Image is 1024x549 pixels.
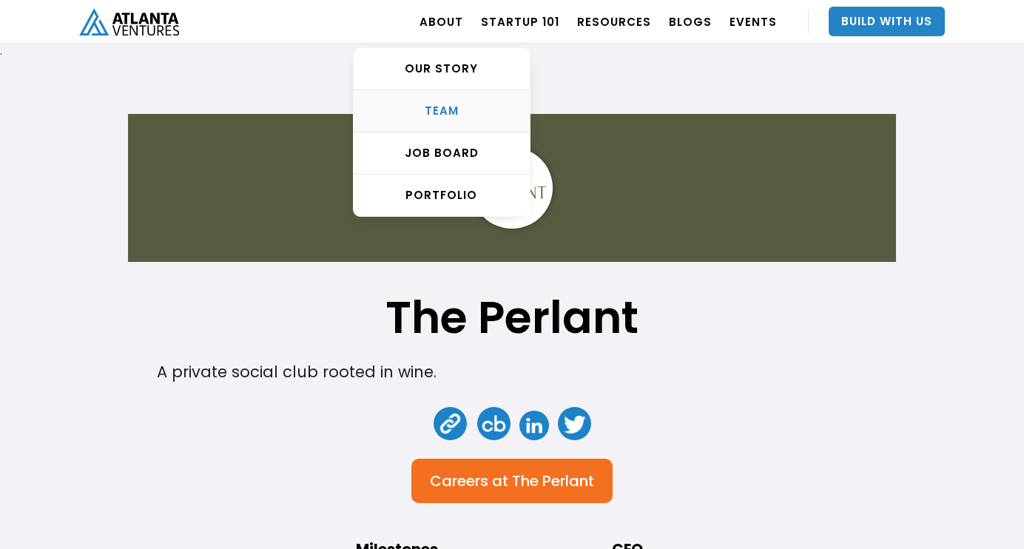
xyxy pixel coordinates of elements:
a: TEAM [354,90,530,132]
div: Job Board [354,146,530,161]
div: Careers at [430,474,508,488]
a: ABOUT [420,1,463,42]
a: EVENTS [730,1,777,42]
a: OUR STORY [354,48,530,90]
a: BLOGS [669,1,712,42]
div: OUR STORY [354,61,530,76]
a: PORTFOLIO [354,175,530,216]
div: The Perlant [512,474,594,488]
a: Startup 101 [481,1,559,42]
a: Careers atThe Perlant [411,459,613,503]
div: TEAM [354,104,530,118]
h1: The Perlant [385,299,639,336]
div: PORTFOLIO [354,188,530,203]
a: Build With Us [829,7,945,36]
a: RESOURCES [577,1,651,42]
div: A private social club rooted in wine. [157,362,867,383]
a: Job Board [354,132,530,175]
